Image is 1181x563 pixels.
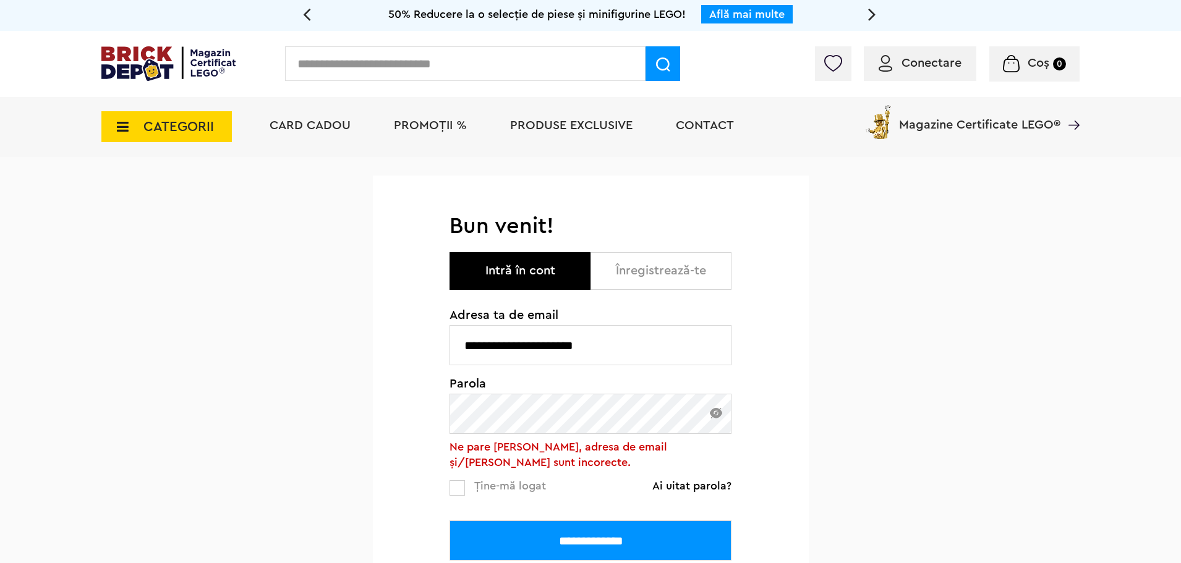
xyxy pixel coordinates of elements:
[676,119,734,132] a: Contact
[1060,103,1080,115] a: Magazine Certificate LEGO®
[652,480,731,492] a: Ai uitat parola?
[450,439,731,470] div: Ne pare [PERSON_NAME], adresa de email și/[PERSON_NAME] sunt incorecte.
[709,9,785,20] a: Află mai multe
[450,309,731,321] span: Adresa ta de email
[1053,57,1066,70] small: 0
[450,378,731,390] span: Parola
[270,119,351,132] a: Card Cadou
[899,103,1060,131] span: Magazine Certificate LEGO®
[450,252,590,290] button: Intră în cont
[143,120,214,133] span: CATEGORII
[902,57,961,69] span: Conectare
[510,119,633,132] a: Produse exclusive
[394,119,467,132] a: PROMOȚII %
[879,57,961,69] a: Conectare
[590,252,731,290] button: Înregistrează-te
[388,9,686,20] span: 50% Reducere la o selecție de piese și minifigurine LEGO!
[450,213,731,240] h1: Bun venit!
[1028,57,1049,69] span: Coș
[474,480,546,491] span: Ține-mă logat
